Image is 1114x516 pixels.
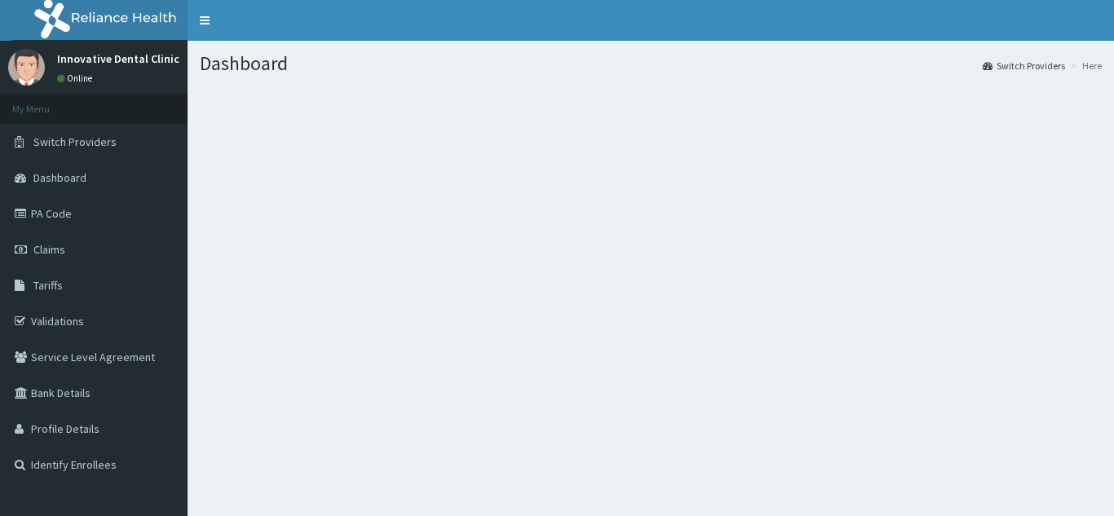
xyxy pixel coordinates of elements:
[33,135,117,149] span: Switch Providers
[8,49,45,86] img: User Image
[33,242,65,257] span: Claims
[983,59,1065,73] a: Switch Providers
[57,53,179,64] p: Innovative Dental Clinic
[57,73,96,84] a: Online
[200,53,1102,74] h1: Dashboard
[33,278,63,293] span: Tariffs
[1067,59,1102,73] li: Here
[33,170,86,185] span: Dashboard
